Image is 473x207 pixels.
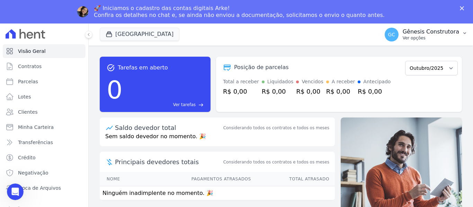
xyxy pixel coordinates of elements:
[18,124,54,131] span: Minha Carteira
[403,28,459,35] p: Gênesis Construtora
[3,181,86,195] a: Troca de Arquivos
[3,151,86,164] a: Crédito
[363,78,391,85] div: Antecipado
[18,48,46,55] span: Visão Geral
[18,78,38,85] span: Parcelas
[142,172,251,186] th: Pagamentos Atrasados
[302,78,323,85] div: Vencidos
[18,169,48,176] span: Negativação
[388,32,395,37] span: GC
[460,6,467,10] div: Fechar
[3,44,86,58] a: Visão Geral
[77,6,88,17] img: Profile image for Adriane
[18,139,53,146] span: Transferências
[100,132,335,146] p: Sem saldo devedor no momento. 🎉
[3,135,86,149] a: Transferências
[223,125,329,131] div: Considerando todos os contratos e todos os meses
[223,78,259,85] div: Total a receber
[18,109,37,115] span: Clientes
[94,5,385,19] div: 🚀 Iniciamos o cadastro das contas digitais Arke! Confira os detalhes no chat e, se ainda não envi...
[115,157,222,167] span: Principais devedores totais
[3,90,86,104] a: Lotes
[234,63,289,72] div: Posição de parcelas
[332,78,355,85] div: A receber
[262,87,294,96] div: R$ 0,00
[100,186,335,200] td: Ninguém inadimplente no momento. 🎉
[173,102,196,108] span: Ver tarefas
[3,59,86,73] a: Contratos
[358,87,391,96] div: R$ 0,00
[3,166,86,180] a: Negativação
[18,93,31,100] span: Lotes
[3,120,86,134] a: Minha Carteira
[18,185,61,191] span: Troca de Arquivos
[326,87,355,96] div: R$ 0,00
[100,172,142,186] th: Nome
[107,72,123,108] div: 0
[7,184,24,200] iframe: Intercom live chat
[107,64,115,72] span: task_alt
[251,172,335,186] th: Total Atrasado
[18,154,36,161] span: Crédito
[118,64,168,72] span: Tarefas em aberto
[267,78,294,85] div: Liquidados
[379,25,473,44] button: GC Gênesis Construtora Ver opções
[198,102,204,107] span: east
[3,75,86,88] a: Parcelas
[223,159,329,165] span: Considerando todos os contratos e todos os meses
[115,123,222,132] div: Saldo devedor total
[100,28,179,41] button: [GEOGRAPHIC_DATA]
[3,105,86,119] a: Clientes
[296,87,323,96] div: R$ 0,00
[403,35,459,41] p: Ver opções
[223,87,259,96] div: R$ 0,00
[18,63,42,70] span: Contratos
[125,102,204,108] a: Ver tarefas east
